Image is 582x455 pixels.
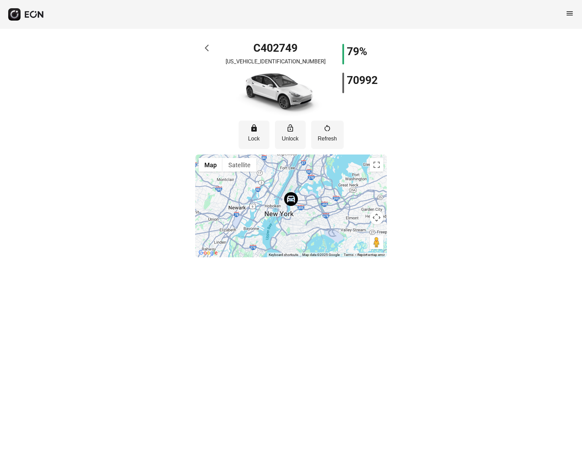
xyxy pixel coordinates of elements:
img: Google [197,248,219,257]
span: menu [566,9,574,17]
span: lock_open [286,124,294,132]
p: Refresh [315,135,340,143]
p: Lock [242,135,266,143]
button: Show satellite imagery [223,158,256,172]
h1: 79% [347,47,367,56]
h1: C402749 [253,44,298,52]
img: car [228,69,324,116]
span: arrow_back_ios [205,44,213,52]
span: restart_alt [323,124,331,132]
a: Report a map error [357,253,385,257]
button: Refresh [311,121,344,149]
a: Open this area in Google Maps (opens a new window) [197,248,219,257]
button: Lock [239,121,269,149]
button: Show street map [199,158,223,172]
a: Terms (opens in new tab) [344,253,353,257]
button: Drag Pegman onto the map to open Street View [370,235,383,249]
span: lock [250,124,258,132]
p: [US_VEHICLE_IDENTIFICATION_NUMBER] [226,58,326,66]
button: Unlock [275,121,306,149]
span: Map data ©2025 Google [302,253,340,257]
button: Toggle fullscreen view [370,158,383,172]
button: Map camera controls [370,211,383,224]
h1: 70992 [347,76,378,84]
p: Unlock [278,135,302,143]
button: Keyboard shortcuts [269,253,298,257]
